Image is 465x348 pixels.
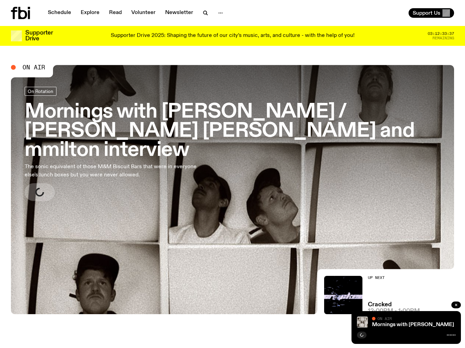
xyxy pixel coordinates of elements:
[368,308,420,314] span: 12:00pm - 1:00pm
[25,87,440,201] a: Mornings with [PERSON_NAME] / [PERSON_NAME] [PERSON_NAME] and mmilton interviewThe sonic equivale...
[23,64,45,70] span: On Air
[25,30,53,42] h3: Supporter Drive
[127,8,160,18] a: Volunteer
[433,36,454,40] span: Remaining
[25,163,200,179] p: The sonic equivalent of those M&M Biscuit Bars that were in everyone else's lunch boxes but you w...
[25,87,56,96] a: On Rotation
[428,32,454,36] span: 03:12:33:37
[324,276,362,314] img: Logo for Podcast Cracked. Black background, with white writing, with glass smashing graphics
[111,33,355,39] p: Supporter Drive 2025: Shaping the future of our city’s music, arts, and culture - with the help o...
[368,276,420,280] h2: Up Next
[28,89,53,94] span: On Rotation
[413,10,440,16] span: Support Us
[368,302,392,308] a: Cracked
[377,316,392,321] span: On Air
[25,103,440,160] h3: Mornings with [PERSON_NAME] / [PERSON_NAME] [PERSON_NAME] and mmilton interview
[161,8,197,18] a: Newsletter
[409,8,454,18] button: Support Us
[44,8,75,18] a: Schedule
[77,8,104,18] a: Explore
[105,8,126,18] a: Read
